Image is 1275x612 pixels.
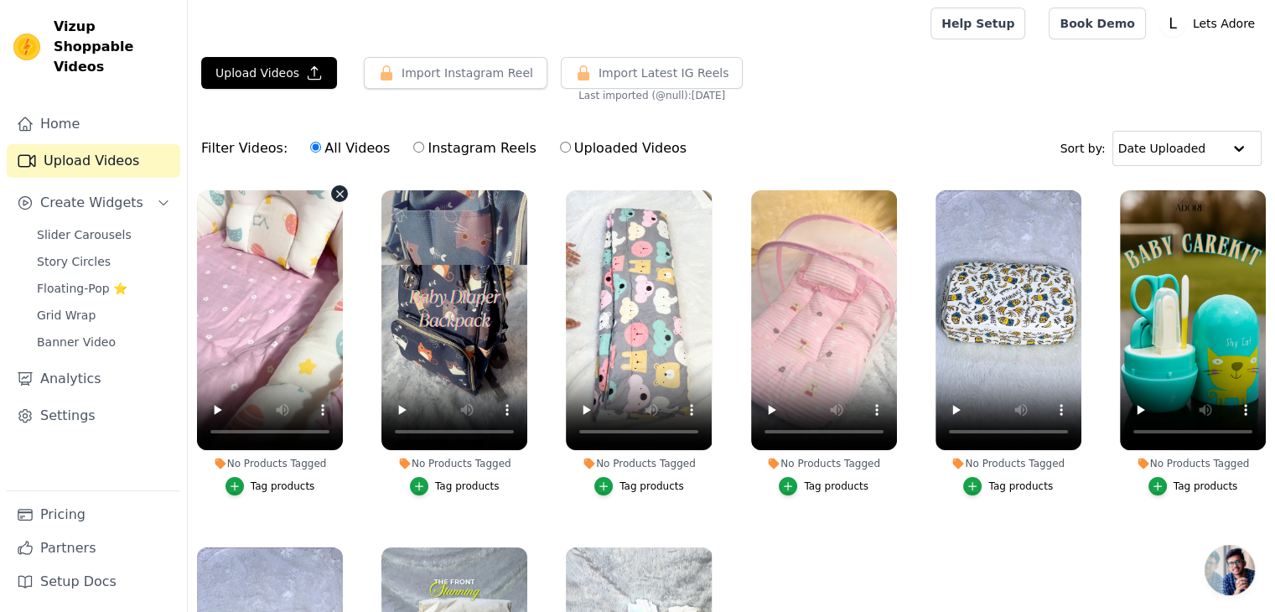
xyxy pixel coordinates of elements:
div: No Products Tagged [566,457,712,470]
span: Create Widgets [40,193,143,213]
a: Analytics [7,362,180,396]
span: Last imported (@ null ): [DATE] [578,89,725,102]
div: No Products Tagged [936,457,1081,470]
text: L [1169,15,1177,32]
span: Grid Wrap [37,307,96,324]
a: Home [7,107,180,141]
span: Vizup Shoppable Videos [54,17,174,77]
button: Tag products [1148,477,1238,495]
a: Open chat [1205,545,1255,595]
button: Tag products [410,477,500,495]
input: Instagram Reels [413,142,424,153]
div: Sort by: [1060,131,1262,166]
div: No Products Tagged [381,457,527,470]
div: No Products Tagged [197,457,343,470]
div: Tag products [435,480,500,493]
input: Uploaded Videos [560,142,571,153]
a: Setup Docs [7,565,180,599]
div: No Products Tagged [751,457,897,470]
a: Grid Wrap [27,303,180,327]
button: L Lets Adore [1159,8,1262,39]
a: Partners [7,532,180,565]
button: Tag products [594,477,684,495]
button: Tag products [963,477,1053,495]
a: Help Setup [930,8,1025,39]
div: Tag products [804,480,868,493]
p: Lets Adore [1186,8,1262,39]
div: Tag products [1174,480,1238,493]
button: Create Widgets [7,186,180,220]
a: Settings [7,399,180,433]
a: Slider Carousels [27,223,180,246]
a: Upload Videos [7,144,180,178]
span: Floating-Pop ⭐ [37,280,127,297]
button: Video Delete [331,185,348,202]
a: Book Demo [1049,8,1145,39]
span: Import Latest IG Reels [599,65,729,81]
a: Pricing [7,498,180,532]
button: Tag products [225,477,315,495]
span: Story Circles [37,253,111,270]
label: Uploaded Videos [559,137,687,159]
label: Instagram Reels [412,137,536,159]
img: Vizup [13,34,40,60]
input: All Videos [310,142,321,153]
a: Floating-Pop ⭐ [27,277,180,300]
button: Upload Videos [201,57,337,89]
div: Tag products [988,480,1053,493]
a: Story Circles [27,250,180,273]
button: Import Instagram Reel [364,57,547,89]
div: Tag products [619,480,684,493]
button: Tag products [779,477,868,495]
label: All Videos [309,137,391,159]
div: Tag products [251,480,315,493]
span: Slider Carousels [37,226,132,243]
div: No Products Tagged [1120,457,1266,470]
div: Filter Videos: [201,129,696,168]
a: Banner Video [27,330,180,354]
span: Banner Video [37,334,116,350]
button: Import Latest IG Reels [561,57,744,89]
